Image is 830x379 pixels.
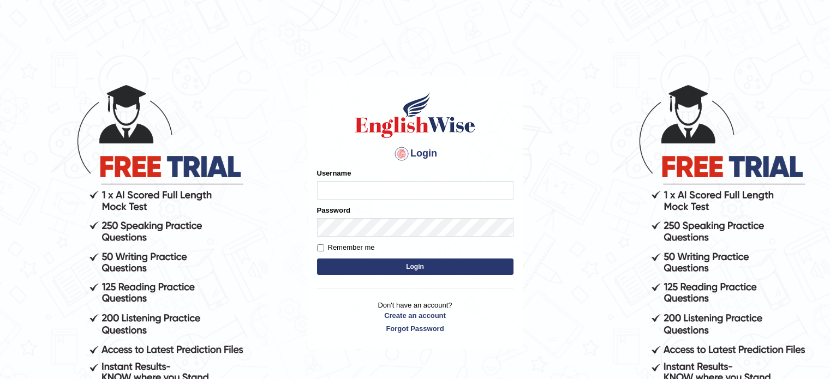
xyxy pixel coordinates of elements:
a: Create an account [317,310,513,321]
p: Don't have an account? [317,300,513,334]
input: Remember me [317,244,324,251]
label: Password [317,205,350,215]
a: Forgot Password [317,323,513,334]
label: Remember me [317,242,375,253]
button: Login [317,258,513,275]
label: Username [317,168,351,178]
h4: Login [317,145,513,163]
img: Logo of English Wise sign in for intelligent practice with AI [353,91,477,140]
